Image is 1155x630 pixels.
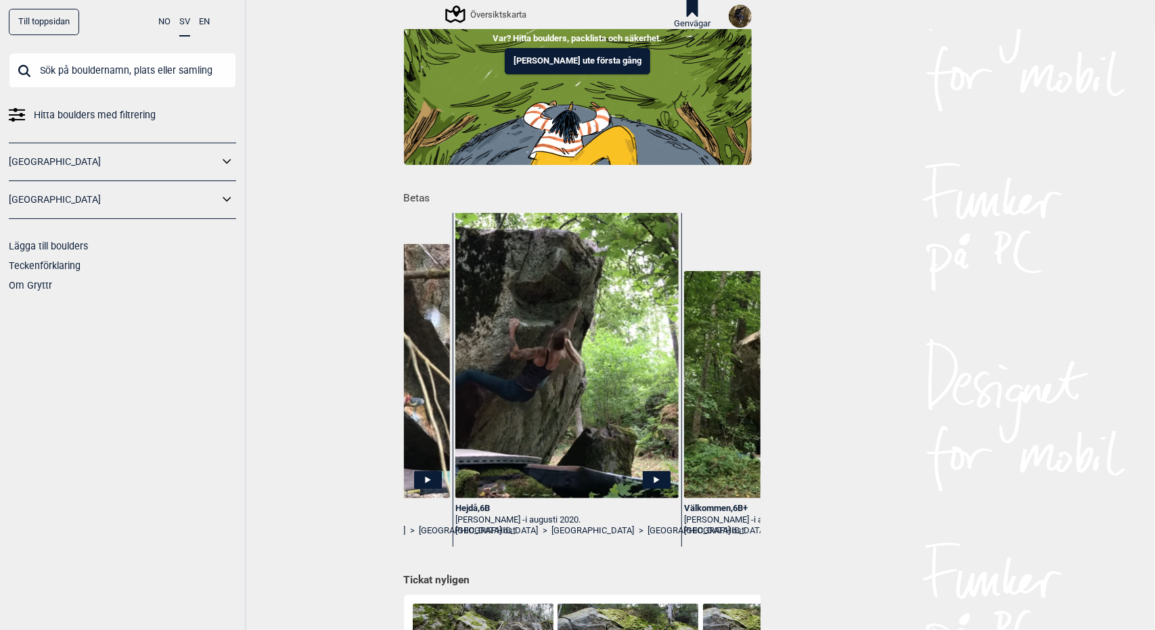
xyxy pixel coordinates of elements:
a: [GEOGRAPHIC_DATA] [684,525,767,537]
a: [GEOGRAPHIC_DATA] öst [419,525,516,537]
a: Till toppsidan [9,9,79,35]
h1: Tickat nyligen [404,573,752,588]
span: > [410,525,415,537]
img: Indoor to outdoor [404,28,752,164]
span: > [543,525,547,537]
a: [GEOGRAPHIC_DATA] [9,152,219,172]
div: [PERSON_NAME] - [684,514,907,526]
span: i augusti 2020. [525,514,581,525]
a: [GEOGRAPHIC_DATA] [9,190,219,210]
span: i augusti 2020. [754,514,809,525]
span: Hitta boulders med filtrering [34,105,156,125]
div: [PERSON_NAME] - [455,514,678,526]
a: Teckenförklaring [9,260,81,271]
button: NO [158,9,171,35]
h1: Betas [404,183,761,206]
div: Välkommen , 6B+ [684,503,907,514]
img: Katarina pa Hejda [455,212,678,498]
a: Hitta boulders med filtrering [9,105,236,125]
a: Lägga till boulders [9,241,88,251]
p: Var? Hitta boulders, packlista och säkerhet. [10,32,1145,45]
img: Falling [729,5,752,28]
input: Sök på bouldernamn, plats eller samling [9,53,236,88]
a: [GEOGRAPHIC_DATA] öst [648,525,744,537]
div: Översiktskarta [447,6,526,22]
a: [GEOGRAPHIC_DATA] [551,525,634,537]
button: SV [179,9,190,37]
a: [GEOGRAPHIC_DATA] [455,525,538,537]
div: Hejdå , 6B [455,503,678,514]
span: > [639,525,643,537]
a: Om Gryttr [9,280,52,291]
button: EN [199,9,210,35]
button: [PERSON_NAME] ute första gång [505,48,650,74]
img: Katarina pa Valkommen [684,271,907,498]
